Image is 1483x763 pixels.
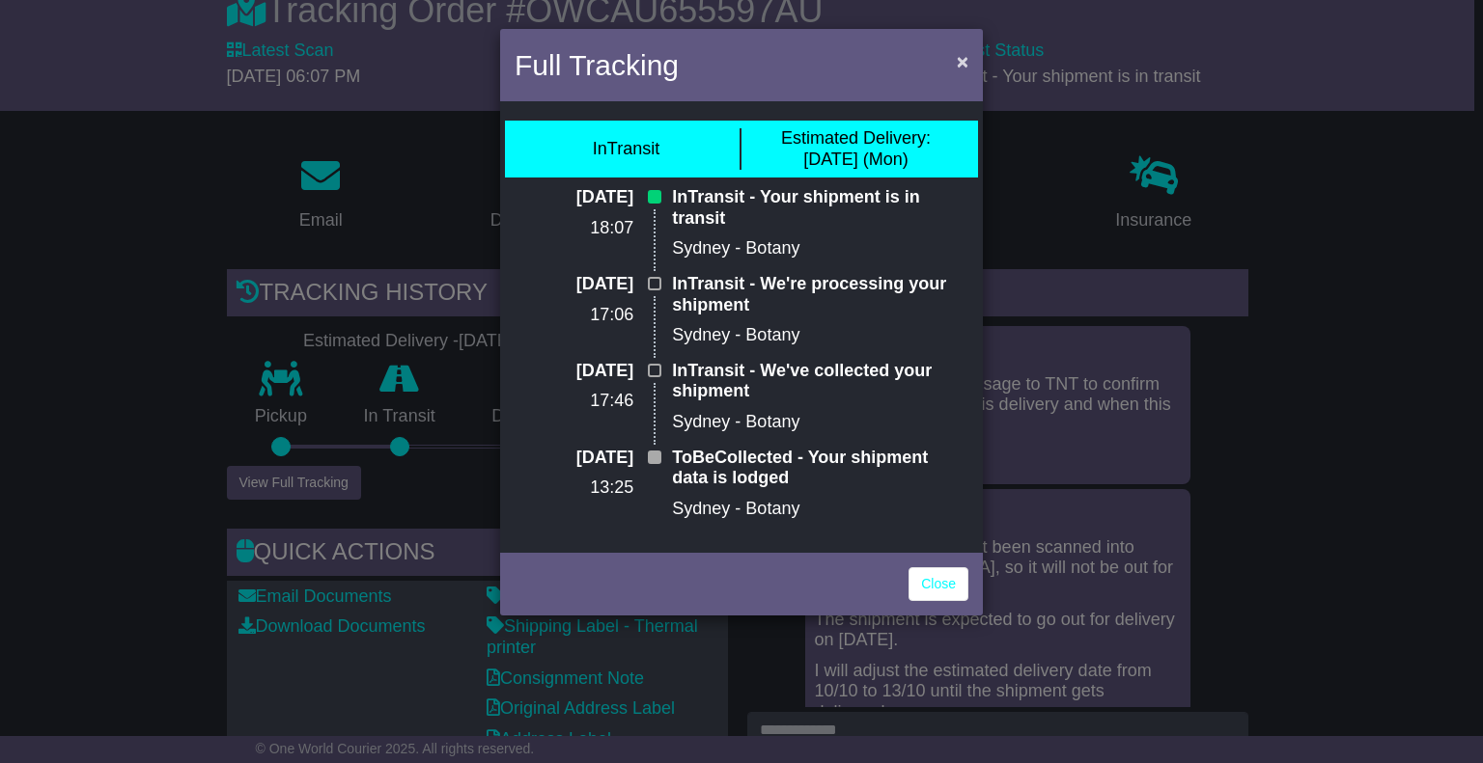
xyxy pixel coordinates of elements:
[515,477,633,499] p: 13:25
[957,50,968,72] span: ×
[515,218,633,239] p: 18:07
[515,274,633,295] p: [DATE]
[672,412,968,433] p: Sydney - Botany
[515,305,633,326] p: 17:06
[515,361,633,382] p: [DATE]
[515,448,633,469] p: [DATE]
[781,128,931,170] div: [DATE] (Mon)
[672,499,968,520] p: Sydney - Botany
[672,274,968,315] p: InTransit - We're processing your shipment
[593,139,659,160] div: InTransit
[947,41,978,81] button: Close
[672,187,968,229] p: InTransit - Your shipment is in transit
[515,391,633,412] p: 17:46
[672,448,968,489] p: ToBeCollected - Your shipment data is lodged
[672,238,968,259] p: Sydney - Botany
[672,361,968,402] p: InTransit - We've collected your shipment
[672,325,968,346] p: Sydney - Botany
[515,43,679,87] h4: Full Tracking
[515,187,633,208] p: [DATE]
[909,567,968,601] a: Close
[781,128,931,148] span: Estimated Delivery:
